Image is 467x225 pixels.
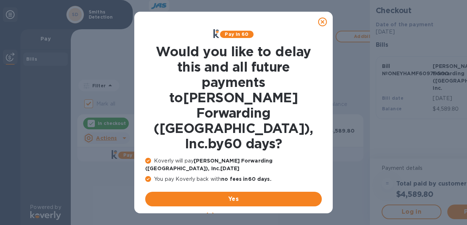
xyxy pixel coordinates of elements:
p: Koverly will pay [145,157,322,172]
b: [PERSON_NAME] Forwarding ([GEOGRAPHIC_DATA]), Inc. [DATE] [145,158,273,171]
b: no fees in 60 days . [221,176,271,182]
p: You pay Koverly back with [145,175,322,183]
button: Yes [145,192,322,206]
span: Yes [151,195,316,203]
h1: Would you like to delay this and all future payments to [PERSON_NAME] Forwarding ([GEOGRAPHIC_DAT... [145,44,322,151]
b: Pay in 60 [225,31,248,37]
